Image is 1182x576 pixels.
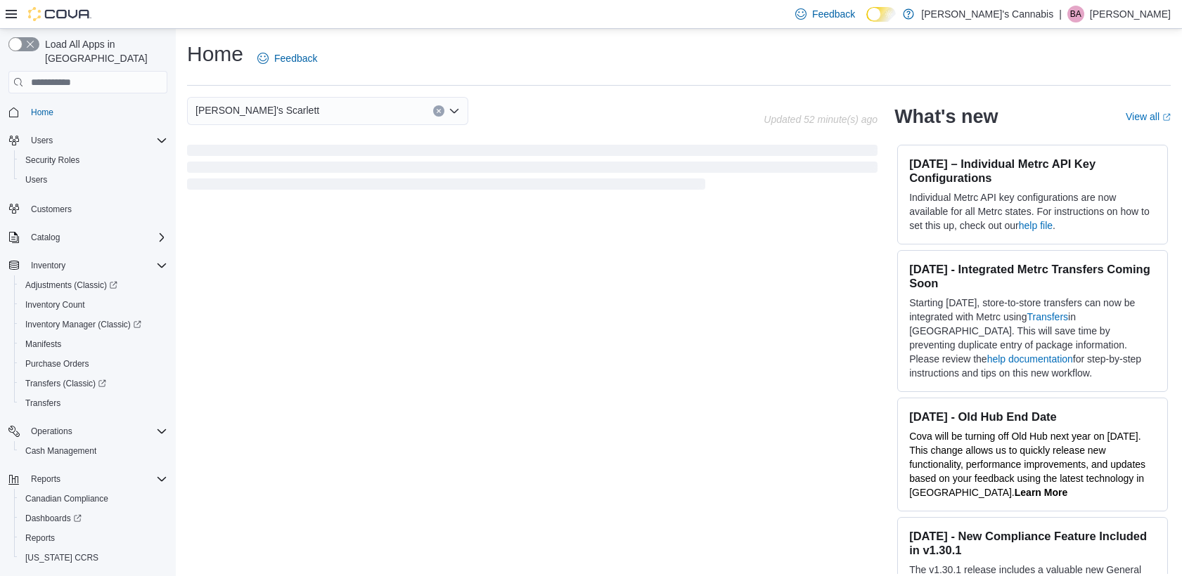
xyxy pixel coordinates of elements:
[20,316,167,333] span: Inventory Manager (Classic)
[25,493,108,504] span: Canadian Compliance
[20,296,167,313] span: Inventory Count
[31,473,60,485] span: Reports
[909,410,1156,424] h3: [DATE] - Old Hub End Date
[1126,111,1171,122] a: View allExternal link
[14,354,173,374] button: Purchase Orders
[25,257,167,274] span: Inventory
[25,174,47,185] span: Users
[25,532,55,544] span: Reports
[14,315,173,334] a: Inventory Manager (Classic)
[3,421,173,441] button: Operations
[3,256,173,275] button: Inventory
[894,105,998,128] h2: What's new
[812,7,855,21] span: Feedback
[909,157,1156,185] h3: [DATE] – Individual Metrc API Key Configurations
[25,445,96,457] span: Cash Management
[909,190,1156,233] p: Individual Metrc API key configurations are now available for all Metrc states. For instructions ...
[20,375,112,392] a: Transfers (Classic)
[909,262,1156,290] h3: [DATE] - Integrated Metrc Transfers Coming Soon
[20,375,167,392] span: Transfers (Classic)
[252,44,323,72] a: Feedback
[25,132,167,149] span: Users
[1015,487,1067,498] a: Learn More
[25,398,60,409] span: Transfers
[20,171,167,188] span: Users
[25,299,85,310] span: Inventory Count
[1070,6,1081,22] span: BA
[31,204,72,215] span: Customers
[25,319,141,330] span: Inventory Manager (Classic)
[20,490,167,507] span: Canadian Compliance
[1059,6,1062,22] p: |
[909,296,1156,380] p: Starting [DATE], store-to-store transfers can now be integrated with Metrc using in [GEOGRAPHIC_D...
[20,395,66,412] a: Transfers
[31,135,53,146] span: Users
[25,103,167,121] span: Home
[25,423,78,440] button: Operations
[187,40,243,68] h1: Home
[14,393,173,413] button: Transfers
[25,358,89,369] span: Purchase Orders
[274,51,317,65] span: Feedback
[1067,6,1084,22] div: Brandon Arrigo
[909,529,1156,557] h3: [DATE] - New Compliance Feature Included in v1.30.1
[921,6,1053,22] p: [PERSON_NAME]'s Cannabis
[764,114,878,125] p: Updated 52 minute(s) ago
[39,37,167,65] span: Load All Apps in [GEOGRAPHIC_DATA]
[25,199,167,217] span: Customers
[195,102,319,119] span: [PERSON_NAME]'s Scarlett
[14,509,173,528] a: Dashboards
[25,104,59,121] a: Home
[20,336,67,353] a: Manifests
[20,171,53,188] a: Users
[25,201,77,218] a: Customers
[20,336,167,353] span: Manifests
[20,395,167,412] span: Transfers
[20,443,167,459] span: Cash Management
[31,260,65,271] span: Inventory
[20,443,102,459] a: Cash Management
[433,105,444,117] button: Clear input
[14,548,173,568] button: [US_STATE] CCRS
[14,489,173,509] button: Canadian Compliance
[1162,113,1171,122] svg: External link
[20,277,123,294] a: Adjustments (Classic)
[14,528,173,548] button: Reports
[187,148,878,192] span: Loading
[20,510,167,527] span: Dashboards
[20,277,167,294] span: Adjustments (Classic)
[20,530,60,546] a: Reports
[866,7,896,22] input: Dark Mode
[25,378,106,389] span: Transfers (Classic)
[3,131,173,150] button: Users
[20,152,85,169] a: Security Roles
[20,510,87,527] a: Dashboards
[3,198,173,218] button: Customers
[14,334,173,354] button: Manifests
[25,513,82,524] span: Dashboards
[1090,6,1171,22] p: [PERSON_NAME]
[20,549,167,566] span: Washington CCRS
[3,228,173,247] button: Catalog
[14,374,173,393] a: Transfers (Classic)
[28,7,91,21] img: Cova
[25,423,167,440] span: Operations
[31,107,53,118] span: Home
[25,229,65,246] button: Catalog
[25,257,71,274] button: Inventory
[20,490,114,507] a: Canadian Compliance
[20,355,167,372] span: Purchase Orders
[14,150,173,170] button: Security Roles
[3,102,173,122] button: Home
[31,232,60,243] span: Catalog
[20,152,167,169] span: Security Roles
[25,229,167,246] span: Catalog
[25,155,79,166] span: Security Roles
[25,280,117,291] span: Adjustments (Classic)
[31,426,72,437] span: Operations
[987,353,1073,365] a: help documentation
[14,441,173,461] button: Cash Management
[3,469,173,489] button: Reports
